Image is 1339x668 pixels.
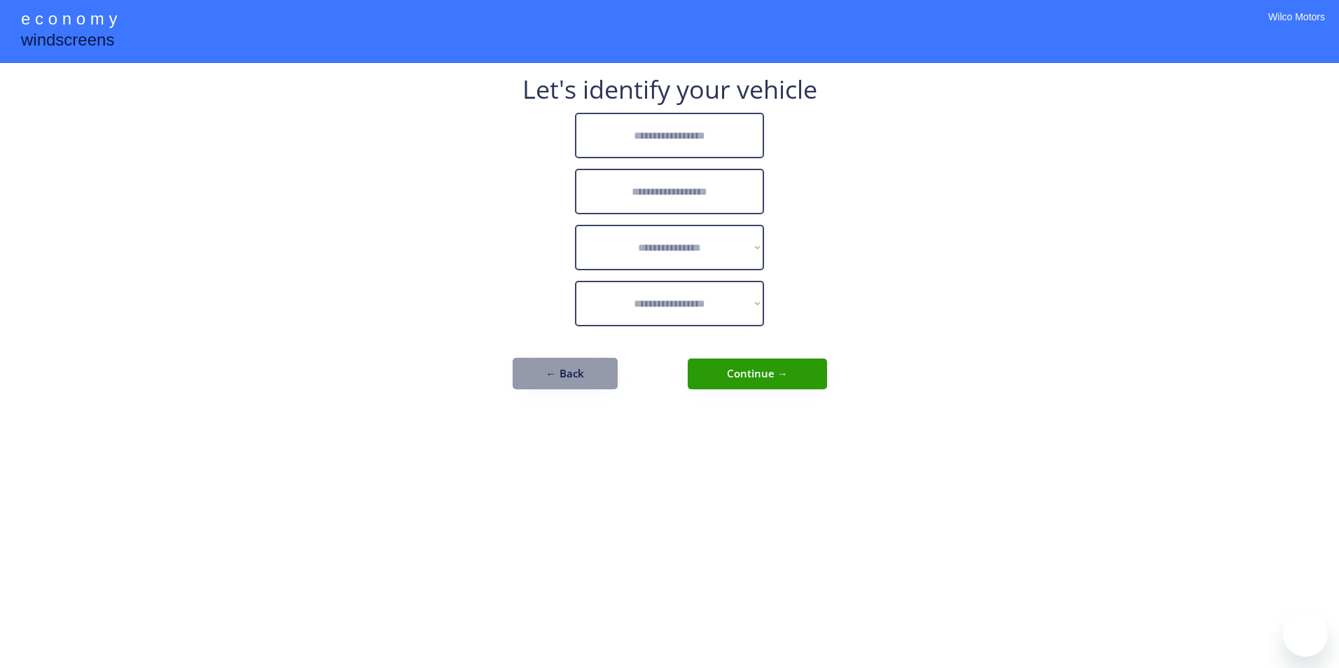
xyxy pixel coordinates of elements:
[21,7,117,34] div: e c o n o m y
[1283,612,1328,657] iframe: Button to launch messaging window
[1268,11,1325,42] div: Wilco Motors
[513,358,618,389] button: ← Back
[688,359,827,389] button: Continue →
[21,28,114,55] div: windscreens
[522,77,817,102] div: Let's identify your vehicle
